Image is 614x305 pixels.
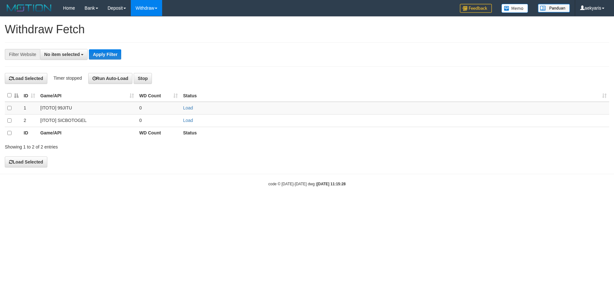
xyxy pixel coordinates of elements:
button: Stop [134,73,152,84]
img: panduan.png [538,4,570,12]
th: Game/API: activate to sort column ascending [38,89,137,102]
a: Load [183,105,193,110]
small: code © [DATE]-[DATE] dwg | [268,182,346,186]
button: No item selected [40,49,88,60]
a: Load [183,118,193,123]
button: Load Selected [5,73,47,84]
td: [ITOTO] 99JITU [38,102,137,115]
div: Showing 1 to 2 of 2 entries [5,141,251,150]
th: Game/API [38,127,137,139]
th: ID: activate to sort column ascending [21,89,38,102]
strong: [DATE] 11:15:28 [317,182,346,186]
span: No item selected [44,52,80,57]
img: Button%20Memo.svg [501,4,528,13]
span: 0 [139,118,142,123]
td: 2 [21,114,38,127]
span: Timer stopped [53,76,82,81]
img: MOTION_logo.png [5,3,53,13]
h1: Withdraw Fetch [5,23,609,36]
th: Status [180,127,609,139]
button: Load Selected [5,157,47,167]
span: 0 [139,105,142,110]
img: Feedback.jpg [460,4,492,13]
button: Run Auto-Load [88,73,133,84]
th: ID [21,127,38,139]
th: WD Count: activate to sort column ascending [137,89,180,102]
button: Apply Filter [89,49,121,60]
td: 1 [21,102,38,115]
th: Status: activate to sort column ascending [180,89,609,102]
div: Filter Website [5,49,40,60]
td: [ITOTO] SICBOTOGEL [38,114,137,127]
th: WD Count [137,127,180,139]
